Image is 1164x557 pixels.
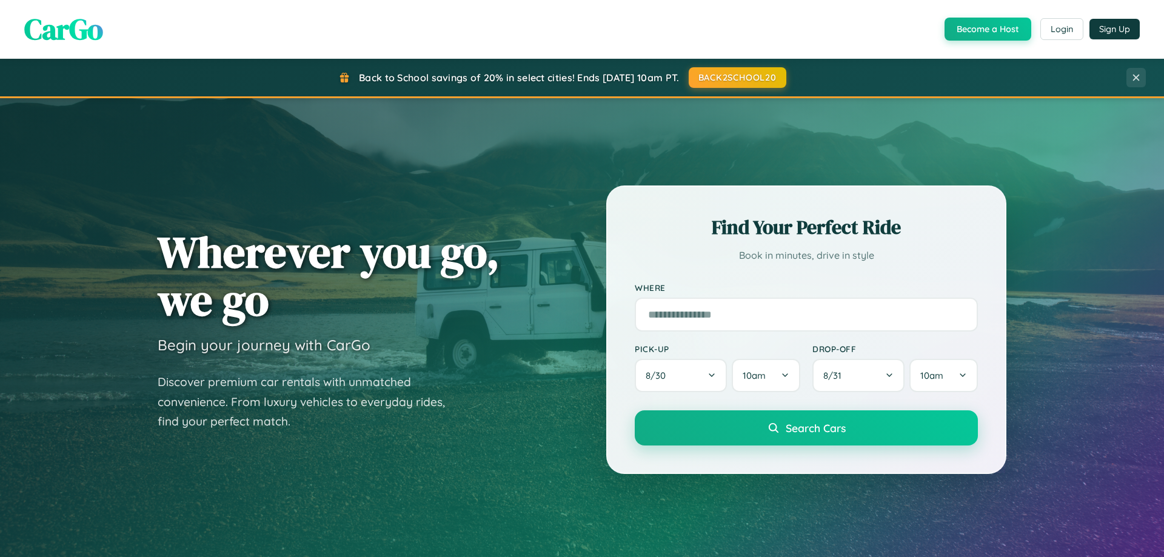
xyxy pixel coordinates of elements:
span: Search Cars [786,421,846,435]
p: Book in minutes, drive in style [635,247,978,264]
button: Become a Host [945,18,1031,41]
button: 10am [909,359,978,392]
label: Pick-up [635,344,800,354]
button: 8/30 [635,359,727,392]
span: 8 / 31 [823,370,848,381]
h1: Wherever you go, we go [158,228,500,324]
button: 8/31 [812,359,905,392]
button: BACK2SCHOOL20 [689,67,786,88]
button: 10am [732,359,800,392]
label: Drop-off [812,344,978,354]
button: Sign Up [1089,19,1140,39]
button: Login [1040,18,1083,40]
p: Discover premium car rentals with unmatched convenience. From luxury vehicles to everyday rides, ... [158,372,461,432]
span: 10am [743,370,766,381]
span: Back to School savings of 20% in select cities! Ends [DATE] 10am PT. [359,72,679,84]
h2: Find Your Perfect Ride [635,214,978,241]
label: Where [635,282,978,293]
button: Search Cars [635,410,978,445]
span: CarGo [24,9,103,49]
span: 10am [920,370,943,381]
h3: Begin your journey with CarGo [158,336,370,354]
span: 8 / 30 [646,370,672,381]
